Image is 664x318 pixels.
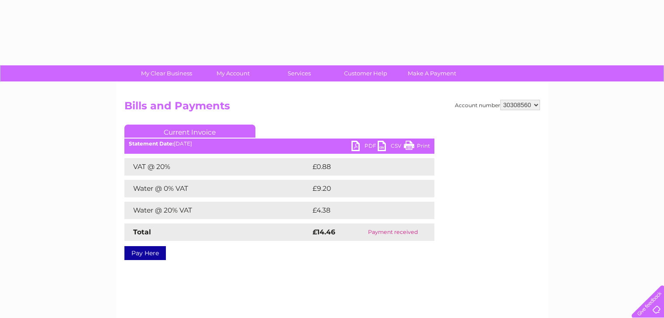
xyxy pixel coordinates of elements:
div: Account number [455,100,540,110]
td: £4.38 [310,202,414,219]
td: £9.20 [310,180,414,197]
td: Water @ 0% VAT [124,180,310,197]
div: [DATE] [124,141,434,147]
strong: Total [133,228,151,236]
a: Print [404,141,430,153]
a: Services [263,65,335,81]
a: Current Invoice [124,125,255,138]
strong: £14.46 [313,228,335,236]
a: Pay Here [124,246,166,260]
td: Water @ 20% VAT [124,202,310,219]
a: Customer Help [330,65,402,81]
a: My Clear Business [131,65,203,81]
a: My Account [197,65,269,81]
td: VAT @ 20% [124,158,310,176]
td: Payment received [351,223,434,241]
b: Statement Date: [129,140,174,147]
td: £0.88 [310,158,414,176]
a: PDF [351,141,378,153]
h2: Bills and Payments [124,100,540,116]
a: CSV [378,141,404,153]
a: Make A Payment [396,65,468,81]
